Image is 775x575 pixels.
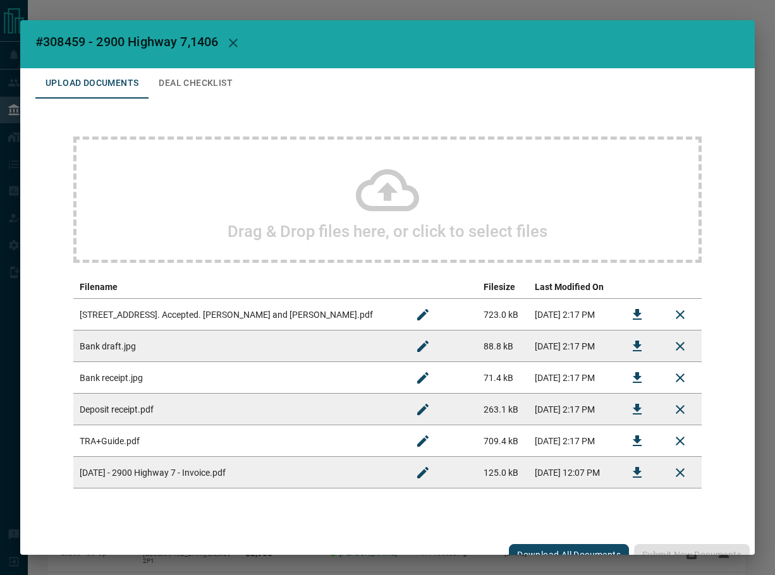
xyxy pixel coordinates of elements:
[665,300,695,330] button: Remove File
[528,330,616,362] td: [DATE] 2:17 PM
[622,394,652,425] button: Download
[408,394,438,425] button: Rename
[477,394,528,425] td: 263.1 kB
[622,300,652,330] button: Download
[73,425,401,457] td: TRA+Guide.pdf
[665,363,695,393] button: Remove File
[477,362,528,394] td: 71.4 kB
[616,275,659,299] th: download action column
[528,299,616,330] td: [DATE] 2:17 PM
[528,425,616,457] td: [DATE] 2:17 PM
[73,136,702,263] div: Drag & Drop files here, or click to select files
[408,363,438,393] button: Rename
[408,331,438,361] button: Rename
[665,331,695,361] button: Remove File
[408,426,438,456] button: Rename
[622,363,652,393] button: Download
[622,426,652,456] button: Download
[665,426,695,456] button: Remove File
[73,299,401,330] td: [STREET_ADDRESS]. Accepted. [PERSON_NAME] and [PERSON_NAME].pdf
[659,275,702,299] th: delete file action column
[528,275,616,299] th: Last Modified On
[665,457,695,488] button: Remove File
[477,425,528,457] td: 709.4 kB
[73,330,401,362] td: Bank draft.jpg
[149,68,243,99] button: Deal Checklist
[35,68,149,99] button: Upload Documents
[73,394,401,425] td: Deposit receipt.pdf
[477,330,528,362] td: 88.8 kB
[73,457,401,488] td: [DATE] - 2900 Highway 7 - Invoice.pdf
[408,300,438,330] button: Rename
[401,275,477,299] th: edit column
[408,457,438,488] button: Rename
[73,275,401,299] th: Filename
[528,362,616,394] td: [DATE] 2:17 PM
[528,457,616,488] td: [DATE] 12:07 PM
[528,394,616,425] td: [DATE] 2:17 PM
[477,275,528,299] th: Filesize
[35,34,218,49] span: #308459 - 2900 Highway 7,1406
[477,457,528,488] td: 125.0 kB
[228,222,547,241] h2: Drag & Drop files here, or click to select files
[73,362,401,394] td: Bank receipt.jpg
[509,544,629,566] button: Download All Documents
[665,394,695,425] button: Remove File
[622,457,652,488] button: Download
[622,331,652,361] button: Download
[477,299,528,330] td: 723.0 kB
